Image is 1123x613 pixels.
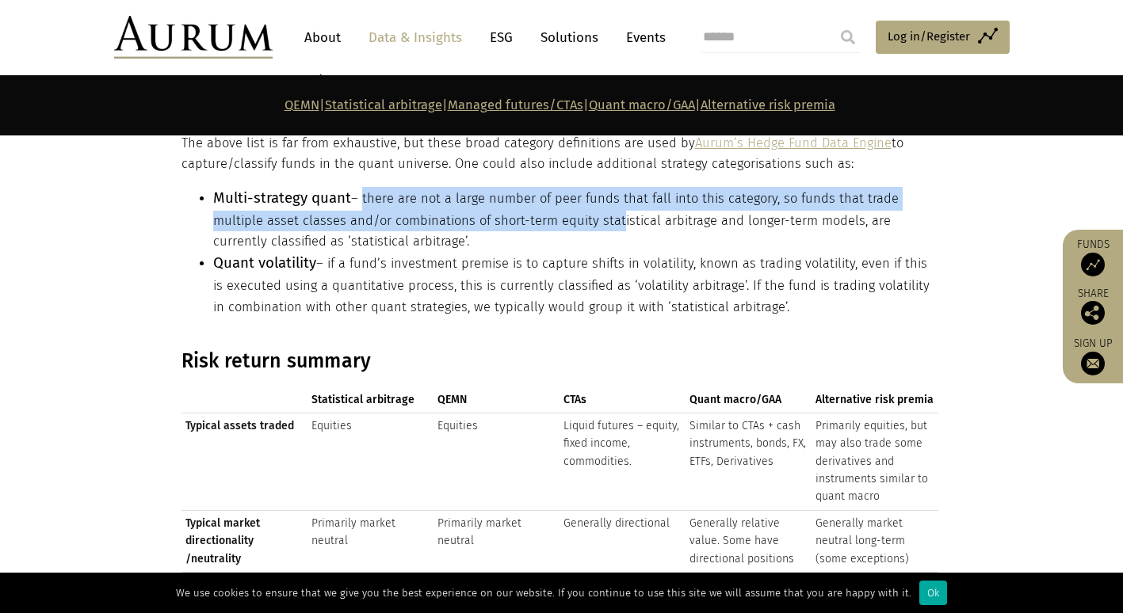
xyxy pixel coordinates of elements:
span: QEMN [437,391,556,409]
span: Statistical arbitrage [311,391,430,409]
span: Quant macro/GAA [689,391,808,409]
a: ESG [482,23,521,52]
a: Aurum’s Hedge Fund Data Engine [695,135,892,150]
a: QEMN [285,97,319,112]
a: Alternative risk premia [701,97,835,112]
td: Similar to CTAs + cash instruments, bonds, FX, ETFs, Derivatives [686,413,812,510]
li: – if a fund’s investment premise is to capture shifts in volatility, known as trading volatility,... [213,252,938,318]
img: Aurum [114,16,273,59]
a: Solutions [533,23,606,52]
a: Sign up [1071,337,1115,375]
td: Equities [307,413,434,510]
img: Sign up to our newsletter [1081,352,1105,375]
td: Primarily equities, but may also trade some derivatives and instruments similar to quant macro [812,413,938,510]
a: Statistical arbitrage [325,97,442,112]
strong: | | | | [285,97,835,112]
h3: Risk return summary [181,349,938,373]
td: Equities [434,413,560,510]
span: Quant volatility [213,254,316,272]
div: Share [1071,288,1115,325]
a: Log in/Register [876,21,1010,54]
td: Primarily market neutral [434,510,560,572]
input: Submit [832,21,864,53]
span: Alternative risk premia [816,391,934,409]
p: The above list is far from exhaustive, but these broad category definitions are used by to captur... [181,133,938,175]
a: About [296,23,349,52]
img: Share this post [1081,301,1105,325]
span: CTAs [563,391,682,409]
div: Ok [919,581,947,605]
span: Multi-strategy quant [213,189,351,207]
td: Liquid futures – equity, fixed income, commodities. [560,413,686,510]
td: Typical market directionality /neutrality [181,510,307,572]
td: Generally market neutral long-term (some exceptions) [812,510,938,572]
li: – there are not a large number of peer funds that fall into this category, so funds that trade mu... [213,187,938,253]
a: Events [618,23,666,52]
span: Log in/Register [888,27,970,46]
a: Funds [1071,238,1115,276]
a: Managed futures/CTAs [448,97,583,112]
a: Data & Insights [361,23,470,52]
a: Quant macro/GAA [589,97,695,112]
img: Access Funds [1081,253,1105,276]
td: Typical assets traded [181,413,307,510]
td: Primarily market neutral [307,510,434,572]
td: Generally relative value. Some have directional positions [686,510,812,572]
td: Generally directional [560,510,686,572]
